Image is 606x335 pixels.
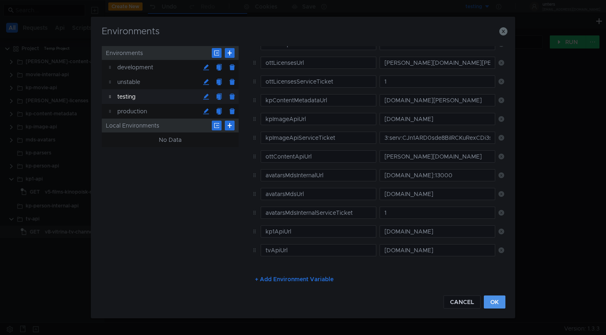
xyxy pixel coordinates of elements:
[117,60,200,75] div: development
[117,75,200,89] div: unstable
[102,46,239,60] div: Environments
[159,135,182,145] div: No Data
[117,89,200,104] div: testing
[117,104,200,119] div: production
[102,119,239,132] div: Local Environments
[101,26,505,36] h3: Environments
